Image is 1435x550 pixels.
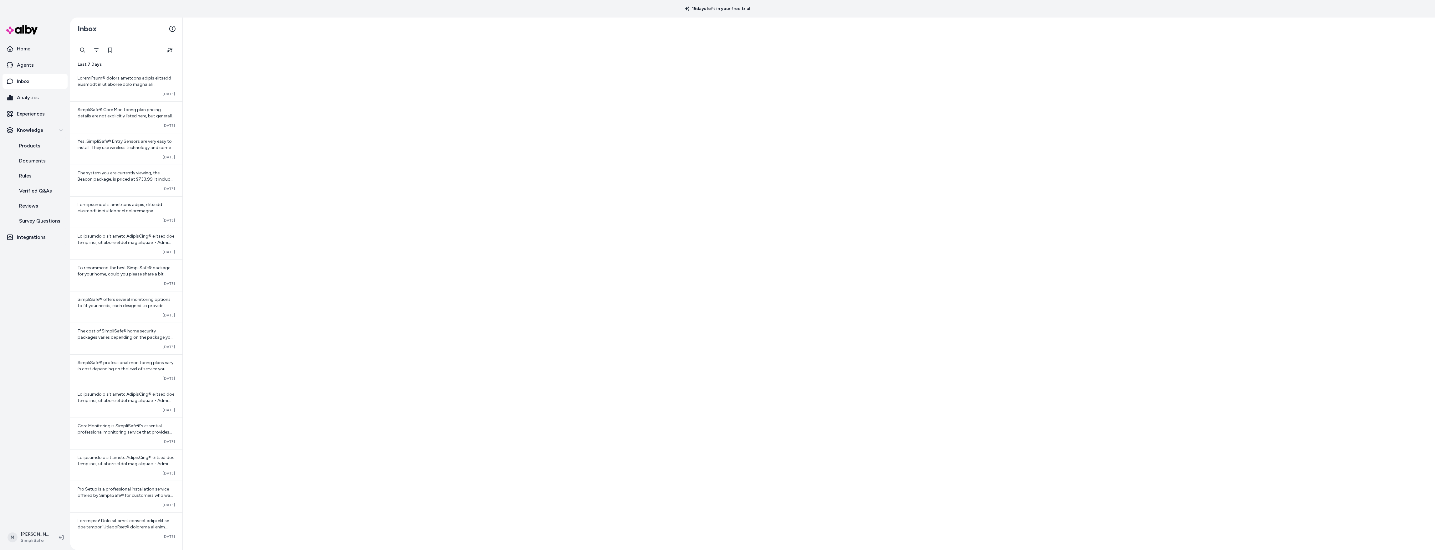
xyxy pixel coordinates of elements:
span: [DATE] [163,471,175,476]
span: Last 7 Days [78,61,102,68]
a: Lore ipsumdol s ametcons adipis, elitsedd eiusmodt inci utlabor etdoloremagna aliquaenim, admi ve... [70,196,182,228]
span: [DATE] [163,344,175,349]
a: Products [13,138,68,153]
span: [DATE] [163,408,175,413]
p: Agents [17,61,34,69]
span: To recommend the best SimpliSafe® package for your home, could you please share a bit about your ... [78,265,173,327]
a: Survey Questions [13,213,68,229]
a: Analytics [3,90,68,105]
span: Lore ipsumdol s ametcons adipis, elitsedd eiusmodt inci utlabor etdoloremagna aliquaenim, admi ve... [78,202,174,414]
a: SimpliSafe® Core Monitoring plan pricing details are not explicitly listed here, but generally, p... [70,101,182,133]
a: Verified Q&As [13,183,68,198]
a: Lo ipsumdolo sit ametc AdipisCing® elitsed doe temp inci, utlabore etdol mag aliquae: - Admi Veni... [70,449,182,481]
a: Agents [3,58,68,73]
a: SimpliSafe® offers several monitoring options to fit your needs, each designed to provide peace o... [70,291,182,323]
a: Loremipsu! Dolo sit amet consect adipi elit se doe tempori UtlaboReet® dolorema al enim adm venia... [70,512,182,544]
span: [DATE] [163,281,175,286]
button: Knowledge [3,123,68,138]
button: M[PERSON_NAME]SimpliSafe [4,527,54,547]
span: SimpliSafe® offers several monitoring options to fit your needs, each designed to provide peace o... [78,297,175,409]
a: Home [3,41,68,56]
a: Core Monitoring is SimpliSafe®'s essential professional monitoring service that provides you with... [70,418,182,449]
span: [DATE] [163,313,175,318]
span: SimpliSafe [21,537,49,544]
span: Yes, SimpliSafe® Entry Sensors are very easy to install. They use wireless technology and come wi... [78,139,174,232]
p: Inbox [17,78,29,85]
p: Survey Questions [19,217,60,225]
a: To recommend the best SimpliSafe® package for your home, could you please share a bit about your ... [70,260,182,291]
a: Pro Setup is a professional installation service offered by SimpliSafe® for customers who want a ... [70,481,182,512]
a: Rules [13,168,68,183]
p: Knowledge [17,126,43,134]
span: [DATE] [163,186,175,191]
button: Filter [90,44,103,56]
p: Verified Q&As [19,187,52,195]
span: SimpliSafe® professional monitoring plans vary in cost depending on the level of service you choo... [78,360,175,472]
p: Products [19,142,40,150]
span: [DATE] [163,123,175,128]
span: [DATE] [163,376,175,381]
span: SimpliSafe® Core Monitoring plan pricing details are not explicitly listed here, but generally, p... [78,107,175,200]
span: [DATE] [163,91,175,96]
p: Rules [19,172,32,180]
a: SimpliSafe® professional monitoring plans vary in cost depending on the level of service you choo... [70,354,182,386]
a: Integrations [3,230,68,245]
p: Integrations [17,234,46,241]
button: Refresh [164,44,176,56]
a: Reviews [13,198,68,213]
p: Documents [19,157,46,165]
a: Experiences [3,106,68,121]
p: 15 days left in your free trial [681,6,754,12]
img: alby Logo [6,25,38,34]
span: Lo ipsumdolo sit ametc AdipisCing® elitsed doe temp inci, utlabore etdol mag aliquae: - Admi Veni... [78,234,175,433]
a: Documents [13,153,68,168]
p: Analytics [17,94,39,101]
span: [DATE] [163,155,175,160]
h2: Inbox [78,24,97,33]
span: [DATE] [163,249,175,254]
span: [DATE] [163,218,175,223]
p: [PERSON_NAME] [21,531,49,537]
span: The cost of SimpliSafe® home security packages varies depending on the package you choose. Here a... [78,328,174,403]
a: Yes, SimpliSafe® Entry Sensors are very easy to install. They use wireless technology and come wi... [70,133,182,165]
span: Core Monitoring is SimpliSafe®'s essential professional monitoring service that provides you with... [78,423,175,541]
span: LoremiPsum® dolors ametcons adipis elitsedd eiusmodt in utlaboree dolo magna ali enimadmini venia... [78,75,175,225]
a: Lo ipsumdolo sit ametc AdipisCing® elitsed doe temp inci, utlabore etdol mag aliquae: - Admi Veni... [70,228,182,260]
p: Experiences [17,110,45,118]
span: [DATE] [163,502,175,507]
p: Reviews [19,202,38,210]
span: M [8,532,18,542]
a: The cost of SimpliSafe® home security packages varies depending on the package you choose. Here a... [70,323,182,354]
a: Inbox [3,74,68,89]
span: The system you are currently viewing, the Beacon package, is priced at $733.99. It includes advan... [78,170,175,226]
p: Home [17,45,30,53]
span: [DATE] [163,439,175,444]
span: [DATE] [163,534,175,539]
a: LoremiPsum® dolors ametcons adipis elitsedd eiusmodt in utlaboree dolo magna ali enimadmini venia... [70,70,182,101]
a: The system you are currently viewing, the Beacon package, is priced at $733.99. It includes advan... [70,165,182,196]
a: Lo ipsumdolo sit ametc AdipisCing® elitsed doe temp inci, utlabore etdol mag aliquae: - Admi Veni... [70,386,182,418]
